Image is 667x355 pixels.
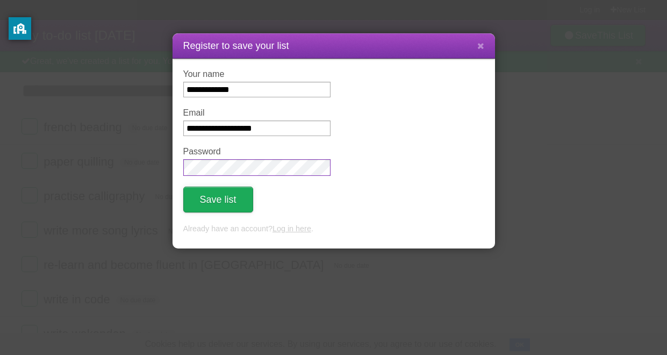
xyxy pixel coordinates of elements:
label: Email [183,108,331,118]
button: privacy banner [9,17,31,40]
label: Your name [183,69,331,79]
a: Log in here [272,224,311,233]
button: Save list [183,187,253,212]
label: Password [183,147,331,157]
p: Already have an account? . [183,223,484,235]
h1: Register to save your list [183,39,484,53]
